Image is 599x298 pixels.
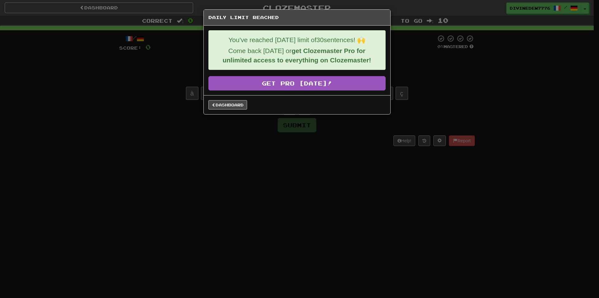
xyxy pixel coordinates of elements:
[208,76,386,90] a: Get Pro [DATE]!
[208,14,386,21] h5: Daily Limit Reached
[208,100,247,110] a: Dashboard
[213,35,381,45] p: You've reached [DATE] limit of 30 sentences! 🙌
[222,47,371,64] strong: get Clozemaster Pro for unlimited access to everything on Clozemaster!
[213,46,381,65] p: Come back [DATE] or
